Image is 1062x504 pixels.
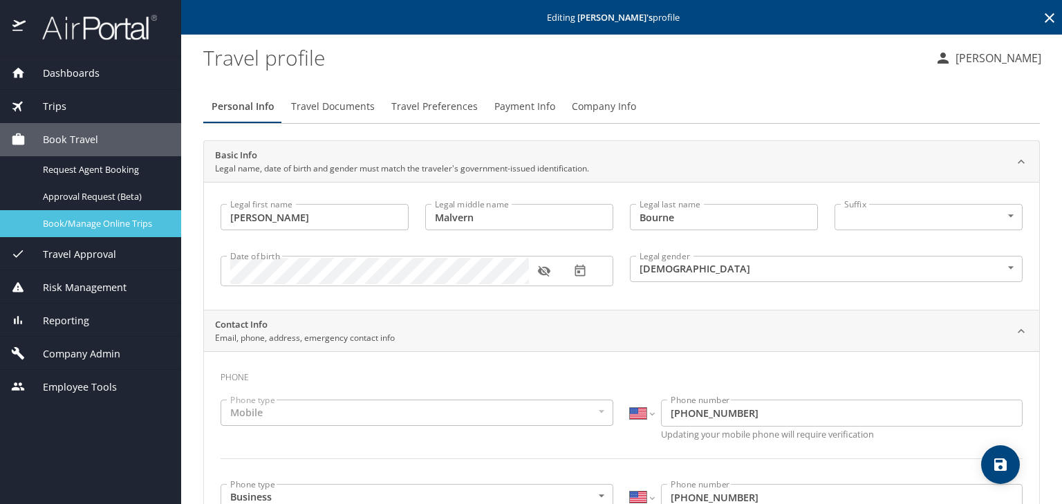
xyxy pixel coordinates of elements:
p: Legal name, date of birth and gender must match the traveler's government-issued identification. [215,162,589,175]
span: Payment Info [494,98,555,115]
span: Approval Request (Beta) [43,190,165,203]
h1: Travel profile [203,36,924,79]
span: Travel Preferences [391,98,478,115]
span: Trips [26,99,66,114]
p: [PERSON_NAME] [951,50,1041,66]
div: Profile [203,90,1040,123]
button: save [981,445,1020,484]
span: Book/Manage Online Trips [43,217,165,230]
button: [PERSON_NAME] [929,46,1047,71]
h2: Basic Info [215,149,589,162]
img: icon-airportal.png [12,14,27,41]
p: Editing profile [185,13,1058,22]
p: Email, phone, address, emergency contact info [215,332,395,344]
div: Basic InfoLegal name, date of birth and gender must match the traveler's government-issued identi... [204,182,1039,310]
h2: Contact Info [215,318,395,332]
span: Request Agent Booking [43,163,165,176]
span: Travel Documents [291,98,375,115]
div: [DEMOGRAPHIC_DATA] [630,256,1023,282]
span: Travel Approval [26,247,116,262]
span: Book Travel [26,132,98,147]
h3: Phone [221,362,1023,386]
span: Employee Tools [26,380,117,395]
span: Company Admin [26,346,120,362]
span: Company Info [572,98,636,115]
div: ​ [835,204,1023,230]
p: Updating your mobile phone will require verification [661,430,1023,439]
span: Reporting [26,313,89,328]
span: Personal Info [212,98,274,115]
div: Contact InfoEmail, phone, address, emergency contact info [204,310,1039,352]
div: Basic InfoLegal name, date of birth and gender must match the traveler's government-issued identi... [204,141,1039,183]
img: airportal-logo.png [27,14,157,41]
strong: [PERSON_NAME] 's [577,11,653,24]
span: Risk Management [26,280,127,295]
span: Dashboards [26,66,100,81]
div: Mobile [221,400,613,426]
